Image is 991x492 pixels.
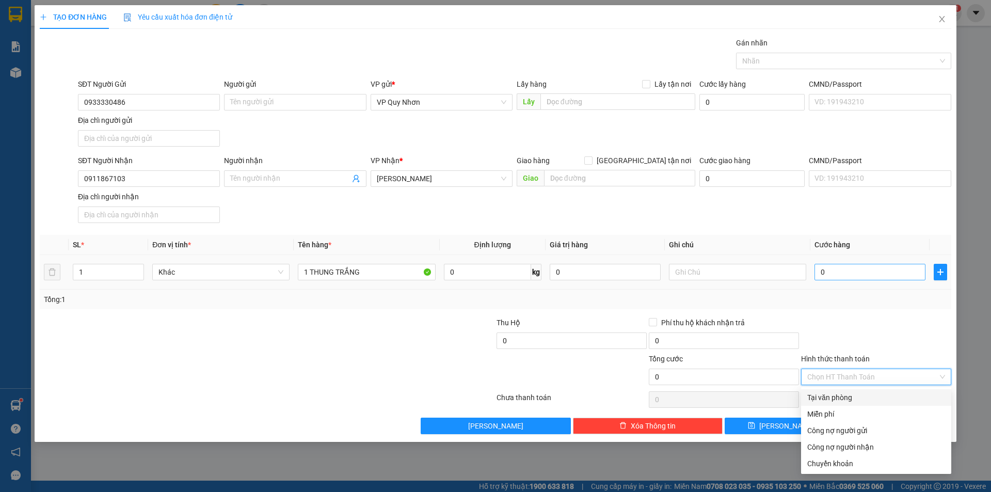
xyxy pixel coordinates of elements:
[934,268,947,276] span: plus
[807,392,945,403] div: Tại văn phòng
[809,78,951,90] div: CMND/Passport
[123,13,132,22] img: icon
[801,355,870,363] label: Hình thức thanh toán
[517,80,547,88] span: Lấy hàng
[699,94,805,110] input: Cước lấy hàng
[78,207,220,223] input: Địa chỉ của người nhận
[40,13,107,21] span: TẠO ĐƠN HÀNG
[550,264,661,280] input: 0
[699,80,746,88] label: Cước lấy hàng
[123,13,232,21] span: Yêu cầu xuất hóa đơn điện tử
[748,422,755,430] span: save
[377,171,506,186] span: Lê Đại Hành
[92,29,156,39] strong: [PERSON_NAME]:
[807,425,945,436] div: Công nợ người gửi
[619,422,627,430] span: delete
[78,115,220,126] div: Địa chỉ người gửi
[759,420,814,432] span: [PERSON_NAME]
[78,78,220,90] div: SĐT Người Gửi
[517,93,540,110] span: Lấy
[158,264,283,280] span: Khác
[593,155,695,166] span: [GEOGRAPHIC_DATA] tận nơi
[934,264,947,280] button: plus
[807,441,945,453] div: Công nợ người nhận
[40,13,47,21] span: plus
[544,170,695,186] input: Dọc đường
[421,418,571,434] button: [PERSON_NAME]
[801,422,951,439] div: Cước gửi hàng sẽ được ghi vào công nợ của người gửi
[801,439,951,455] div: Cước gửi hàng sẽ được ghi vào công nợ của người nhận
[371,78,513,90] div: VP gửi
[78,191,220,202] div: Địa chỉ người nhận
[78,155,220,166] div: SĐT Người Nhận
[928,5,956,34] button: Close
[41,10,141,24] span: ĐỨC ĐẠT GIA LAI
[224,78,366,90] div: Người gửi
[55,68,129,82] span: VP Quy Nhơn
[7,45,57,55] strong: 0901 936 968
[495,392,648,410] div: Chưa thanh toán
[649,355,683,363] span: Tổng cước
[224,155,366,166] div: Người nhận
[92,29,175,49] strong: 0901 900 568
[298,264,435,280] input: VD: Bàn, Ghế
[7,68,52,82] span: VP GỬI:
[7,34,38,44] strong: Sài Gòn:
[573,418,723,434] button: deleteXóa Thông tin
[807,408,945,420] div: Miễn phí
[298,241,331,249] span: Tên hàng
[371,156,399,165] span: VP Nhận
[809,155,951,166] div: CMND/Passport
[517,156,550,165] span: Giao hàng
[78,130,220,147] input: Địa chỉ của người gửi
[352,174,360,183] span: user-add
[669,264,806,280] input: Ghi Chú
[699,170,805,187] input: Cước giao hàng
[497,319,520,327] span: Thu Hộ
[73,241,81,249] span: SL
[92,50,142,60] strong: 0901 933 179
[38,34,88,44] strong: 0931 600 979
[517,170,544,186] span: Giao
[814,241,850,249] span: Cước hàng
[531,264,541,280] span: kg
[474,241,511,249] span: Định lượng
[152,241,191,249] span: Đơn vị tính
[699,156,750,165] label: Cước giao hàng
[807,458,945,469] div: Chuyển khoản
[44,264,60,280] button: delete
[468,420,523,432] span: [PERSON_NAME]
[44,294,382,305] div: Tổng: 1
[550,241,588,249] span: Giá trị hàng
[736,39,768,47] label: Gán nhãn
[650,78,695,90] span: Lấy tận nơi
[540,93,695,110] input: Dọc đường
[377,94,506,110] span: VP Quy Nhơn
[725,418,837,434] button: save[PERSON_NAME]
[665,235,810,255] th: Ghi chú
[657,317,749,328] span: Phí thu hộ khách nhận trả
[631,420,676,432] span: Xóa Thông tin
[938,15,946,23] span: close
